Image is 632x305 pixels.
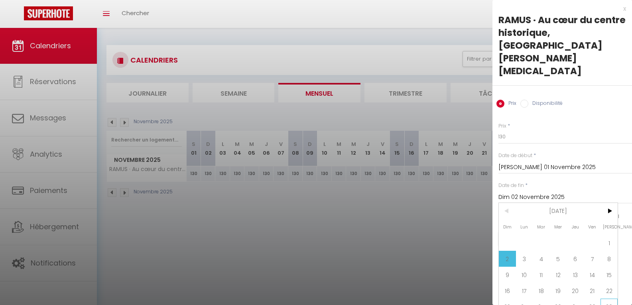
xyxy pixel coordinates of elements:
span: 14 [584,267,601,283]
span: [PERSON_NAME] [600,219,618,235]
span: 2 [499,251,516,267]
span: 10 [516,267,533,283]
span: Jeu [567,219,584,235]
span: > [600,203,618,219]
span: 7 [584,251,601,267]
label: Disponibilité [528,100,563,108]
span: 13 [567,267,584,283]
span: Lun [516,219,533,235]
span: < [499,203,516,219]
div: x [492,4,626,14]
span: 22 [600,283,618,299]
span: 18 [533,283,550,299]
label: Prix [504,100,516,108]
span: 11 [533,267,550,283]
span: 19 [550,283,567,299]
span: 16 [499,283,516,299]
span: 15 [600,267,618,283]
span: 6 [567,251,584,267]
span: 8 [600,251,618,267]
label: Date de fin [498,182,524,189]
span: 4 [533,251,550,267]
span: Ven [584,219,601,235]
span: Dim [499,219,516,235]
span: 21 [584,283,601,299]
span: Mer [550,219,567,235]
span: 9 [499,267,516,283]
span: 3 [516,251,533,267]
span: 1 [600,235,618,251]
span: 17 [516,283,533,299]
span: 5 [550,251,567,267]
label: Prix [498,122,506,130]
span: 20 [567,283,584,299]
label: Date de début [498,152,532,159]
div: RAMUS · Au cœur du centre historique, [GEOGRAPHIC_DATA][PERSON_NAME][MEDICAL_DATA] [498,14,626,77]
span: 12 [550,267,567,283]
span: Mar [533,219,550,235]
span: [DATE] [516,203,601,219]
